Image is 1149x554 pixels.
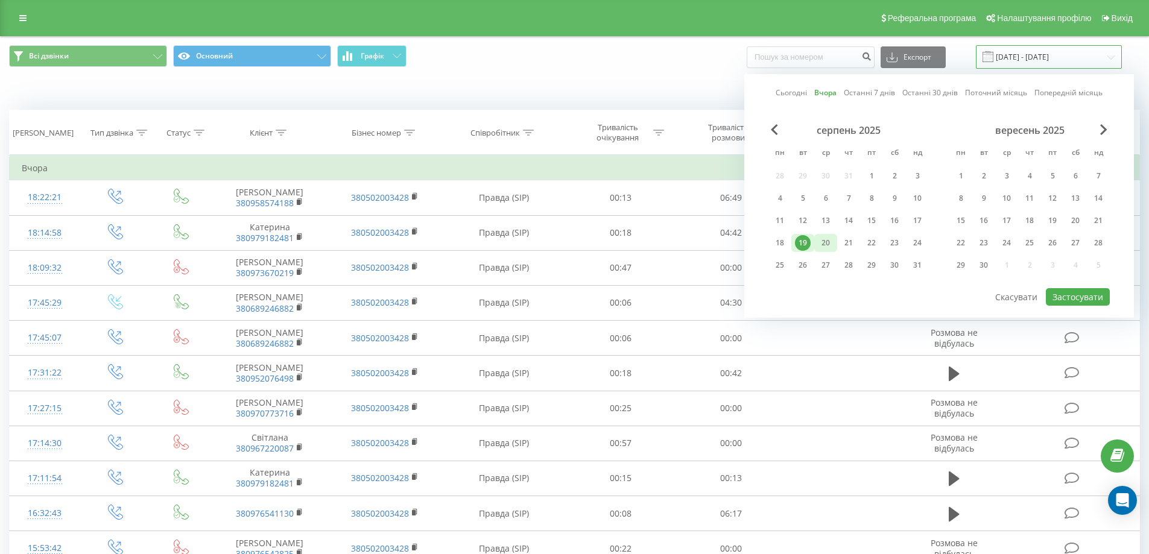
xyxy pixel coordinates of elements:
div: 23 [976,235,992,251]
div: пт 5 вер 2025 р. [1041,167,1064,185]
div: 22 [864,235,879,251]
div: сб 9 серп 2025 р. [883,189,906,207]
div: 28 [1090,235,1106,251]
td: Правда (SIP) [442,285,566,320]
a: 380979182481 [236,477,294,489]
abbr: вівторок [794,145,812,163]
input: Пошук за номером [747,46,875,68]
div: пн 11 серп 2025 р. [768,212,791,230]
div: 11 [1022,190,1037,206]
a: 380502003428 [351,262,409,273]
div: пт 26 вер 2025 р. [1041,234,1064,252]
abbr: неділя [908,145,926,163]
a: 380502003428 [351,367,409,379]
a: 380502003428 [351,543,409,554]
abbr: понеділок [952,145,970,163]
div: чт 4 вер 2025 р. [1018,167,1041,185]
abbr: середа [998,145,1016,163]
a: Останні 30 днів [902,87,958,98]
a: 380689246882 [236,303,294,314]
div: 4 [772,190,788,206]
div: 1 [864,168,879,184]
div: Бізнес номер [352,128,401,138]
div: ср 3 вер 2025 р. [995,167,1018,185]
div: ср 17 вер 2025 р. [995,212,1018,230]
div: 11 [772,213,788,228]
div: нд 3 серп 2025 р. [906,167,929,185]
div: [PERSON_NAME] [13,128,74,138]
div: серпень 2025 [768,124,929,136]
div: 17:45:29 [22,291,68,315]
a: 380970773716 [236,408,294,419]
span: Розмова не відбулась [931,432,978,454]
div: Тривалість розмови [696,122,761,143]
span: Вихід [1112,13,1133,23]
div: чт 14 серп 2025 р. [837,212,860,230]
abbr: субота [885,145,904,163]
span: Всі дзвінки [29,51,69,61]
div: Тип дзвінка [90,128,133,138]
div: 7 [841,190,856,206]
div: 2 [887,168,902,184]
div: вт 16 вер 2025 р. [972,212,995,230]
div: чт 11 вер 2025 р. [1018,189,1041,207]
div: 24 [999,235,1014,251]
div: вт 5 серп 2025 р. [791,189,814,207]
button: Основний [173,45,331,67]
div: ср 10 вер 2025 р. [995,189,1018,207]
div: 18:09:32 [22,256,68,280]
div: 14 [841,213,856,228]
a: Попередній місяць [1034,87,1103,98]
td: Правда (SIP) [442,496,566,531]
div: 31 [910,257,925,273]
a: 380973670219 [236,267,294,279]
div: 18:22:21 [22,186,68,209]
div: 16 [976,213,992,228]
span: Реферальна програма [888,13,976,23]
div: 6 [1068,168,1083,184]
abbr: середа [817,145,835,163]
div: Клієнт [250,128,273,138]
div: 28 [841,257,856,273]
a: 380502003428 [351,472,409,483]
div: 24 [910,235,925,251]
div: пн 29 вер 2025 р. [949,256,972,274]
div: нд 24 серп 2025 р. [906,234,929,252]
td: Катерина [212,215,327,250]
div: Статус [166,128,191,138]
div: 29 [864,257,879,273]
td: [PERSON_NAME] [212,321,327,356]
div: ср 27 серп 2025 р. [814,256,837,274]
abbr: четвер [1021,145,1039,163]
div: вересень 2025 [949,124,1110,136]
div: вт 26 серп 2025 р. [791,256,814,274]
td: 00:18 [566,356,676,391]
td: Правда (SIP) [442,215,566,250]
div: 25 [1022,235,1037,251]
a: Вчора [814,87,837,98]
div: вт 9 вер 2025 р. [972,189,995,207]
a: 380689246882 [236,338,294,349]
a: Поточний місяць [965,87,1027,98]
div: 18 [1022,213,1037,228]
div: чт 7 серп 2025 р. [837,189,860,207]
td: [PERSON_NAME] [212,180,327,215]
div: нд 28 вер 2025 р. [1087,234,1110,252]
div: 2 [976,168,992,184]
div: сб 16 серп 2025 р. [883,212,906,230]
td: Правда (SIP) [442,180,566,215]
div: 9 [887,190,902,206]
div: 13 [1068,190,1083,206]
div: пн 8 вер 2025 р. [949,189,972,207]
div: 22 [953,235,969,251]
div: 5 [795,190,811,206]
div: пн 1 вер 2025 р. [949,167,972,185]
div: сб 2 серп 2025 р. [883,167,906,185]
td: Правда (SIP) [442,250,566,285]
span: Next Month [1100,124,1107,135]
div: нд 31 серп 2025 р. [906,256,929,274]
div: 16:32:43 [22,502,68,525]
div: 17:27:15 [22,397,68,420]
div: пт 22 серп 2025 р. [860,234,883,252]
div: ср 20 серп 2025 р. [814,234,837,252]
